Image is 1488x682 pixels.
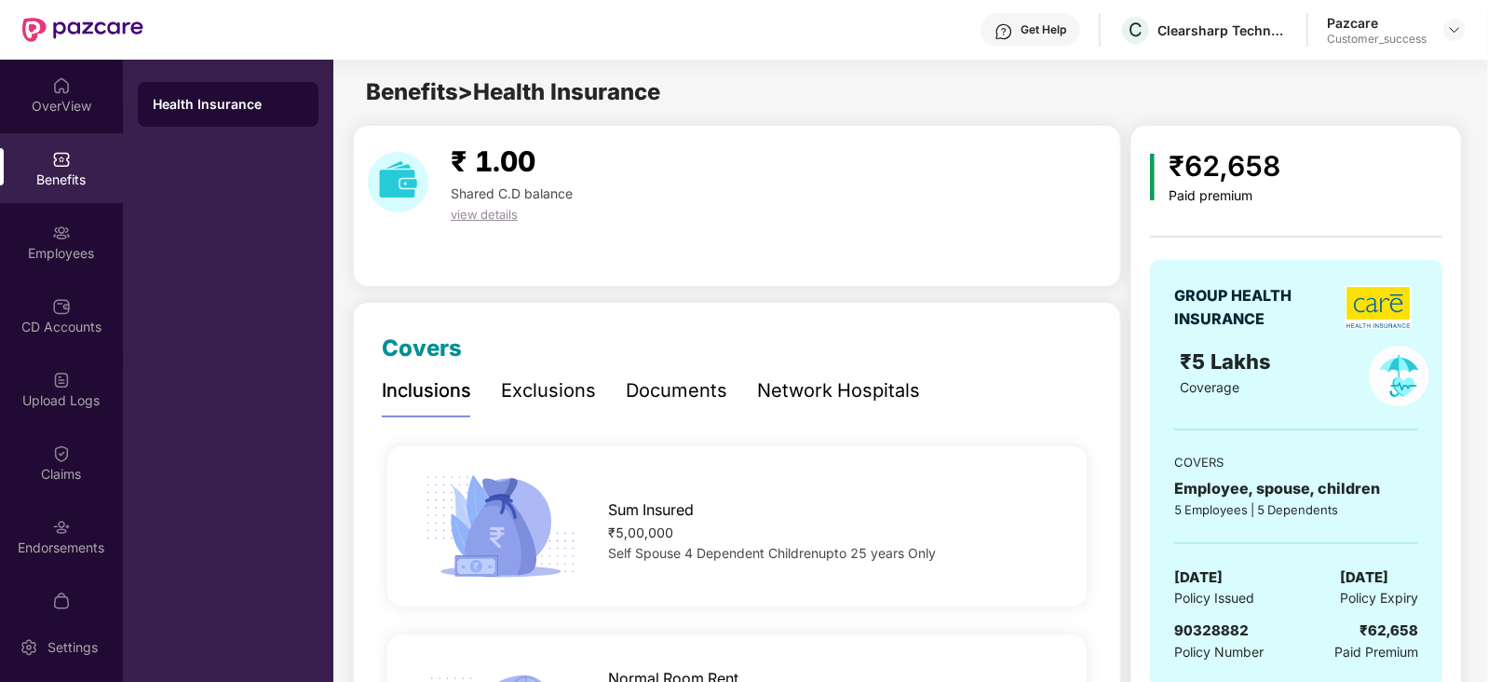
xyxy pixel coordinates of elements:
[1150,154,1155,200] img: icon
[419,470,583,583] img: icon
[1346,286,1412,329] img: insurerLogo
[52,592,71,610] img: svg+xml;base64,PHN2ZyBpZD0iTXlfT3JkZXJzIiBkYXRhLW5hbWU9Ik15IE9yZGVycyIgeG1sbnM9Imh0dHA6Ly93d3cudz...
[52,444,71,463] img: svg+xml;base64,PHN2ZyBpZD0iQ2xhaW0iIHhtbG5zPSJodHRwOi8vd3d3LnczLm9yZy8yMDAwL3N2ZyIgd2lkdGg9IjIwIi...
[1174,566,1223,589] span: [DATE]
[1170,188,1281,204] div: Paid premium
[42,638,103,657] div: Settings
[52,371,71,389] img: svg+xml;base64,PHN2ZyBpZD0iVXBsb2FkX0xvZ3MiIGRhdGEtbmFtZT0iVXBsb2FkIExvZ3MiIHhtbG5zPSJodHRwOi8vd3...
[52,518,71,537] img: svg+xml;base64,PHN2ZyBpZD0iRW5kb3JzZW1lbnRzIiB4bWxucz0iaHR0cDovL3d3dy53My5vcmcvMjAwMC9zdmciIHdpZH...
[52,76,71,95] img: svg+xml;base64,PHN2ZyBpZD0iSG9tZSIgeG1sbnM9Imh0dHA6Ly93d3cudzMub3JnLzIwMDAvc3ZnIiB3aWR0aD0iMjAiIG...
[1174,453,1418,471] div: COVERS
[1170,144,1281,188] div: ₹62,658
[382,376,471,405] div: Inclusions
[1340,588,1418,608] span: Policy Expiry
[368,152,428,212] img: download
[1021,22,1066,37] div: Get Help
[626,376,727,405] div: Documents
[52,297,71,316] img: svg+xml;base64,PHN2ZyBpZD0iQ0RfQWNjb3VudHMiIGRhdGEtbmFtZT0iQ0QgQWNjb3VudHMiIHhtbG5zPSJodHRwOi8vd3...
[20,638,38,657] img: svg+xml;base64,PHN2ZyBpZD0iU2V0dGluZy0yMHgyMCIgeG1sbnM9Imh0dHA6Ly93d3cudzMub3JnLzIwMDAvc3ZnIiB3aW...
[1334,642,1418,662] span: Paid Premium
[22,18,143,42] img: New Pazcare Logo
[1447,22,1462,37] img: svg+xml;base64,PHN2ZyBpZD0iRHJvcGRvd24tMzJ4MzIiIHhtbG5zPSJodHRwOi8vd3d3LnczLm9yZy8yMDAwL3N2ZyIgd2...
[609,545,937,561] span: Self Spouse 4 Dependent Childrenupto 25 years Only
[1174,644,1264,660] span: Policy Number
[1157,21,1288,39] div: Clearsharp Technology Private Limited
[1180,349,1277,374] span: ₹5 Lakhs
[1340,566,1388,589] span: [DATE]
[451,144,535,178] span: ₹ 1.00
[609,498,695,522] span: Sum Insured
[1327,14,1427,32] div: Pazcare
[609,523,1056,543] div: ₹5,00,000
[1174,500,1418,519] div: 5 Employees | 5 Dependents
[1174,284,1337,331] div: GROUP HEALTH INSURANCE
[52,150,71,169] img: svg+xml;base64,PHN2ZyBpZD0iQmVuZWZpdHMiIHhtbG5zPSJodHRwOi8vd3d3LnczLm9yZy8yMDAwL3N2ZyIgd2lkdGg9Ij...
[451,207,518,222] span: view details
[757,376,920,405] div: Network Hospitals
[1327,32,1427,47] div: Customer_success
[1174,588,1254,608] span: Policy Issued
[52,224,71,242] img: svg+xml;base64,PHN2ZyBpZD0iRW1wbG95ZWVzIiB4bWxucz0iaHR0cDovL3d3dy53My5vcmcvMjAwMC9zdmciIHdpZHRoPS...
[994,22,1013,41] img: svg+xml;base64,PHN2ZyBpZD0iSGVscC0zMngzMiIgeG1sbnM9Imh0dHA6Ly93d3cudzMub3JnLzIwMDAvc3ZnIiB3aWR0aD...
[1129,19,1143,41] span: C
[1369,346,1429,406] img: policyIcon
[501,376,596,405] div: Exclusions
[153,95,304,114] div: Health Insurance
[1174,477,1418,500] div: Employee, spouse, children
[382,334,462,361] span: Covers
[1359,620,1418,642] div: ₹62,658
[451,185,573,201] span: Shared C.D balance
[1174,621,1249,639] span: 90328882
[366,78,660,105] span: Benefits > Health Insurance
[1180,379,1239,395] span: Coverage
